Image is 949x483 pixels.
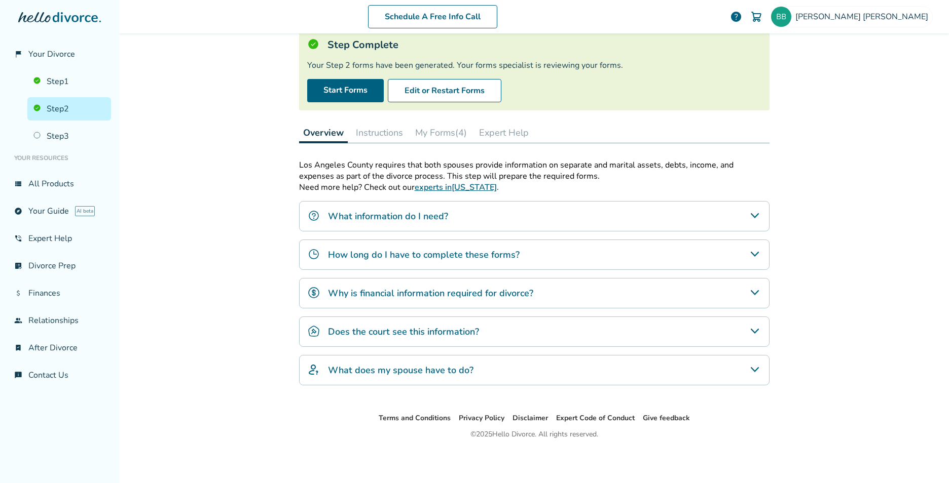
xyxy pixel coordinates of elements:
[14,289,22,297] span: attach_money
[327,38,398,52] h5: Step Complete
[299,123,348,143] button: Overview
[730,11,742,23] a: help
[299,201,770,231] div: What information do I need?
[556,413,635,423] a: Expert Code of Conduct
[14,234,22,243] span: phone_in_talk
[28,49,75,60] span: Your Divorce
[352,123,407,143] button: Instructions
[411,123,471,143] button: My Forms(4)
[299,239,770,270] div: How long do I have to complete these forms?
[299,278,770,308] div: Why is financial information required for divorce?
[771,7,791,27] img: bridget.berg@gmail.com
[308,248,320,260] img: How long do I have to complete these forms?
[750,11,762,23] img: Cart
[308,210,320,222] img: What information do I need?
[328,325,479,338] h4: Does the court see this information?
[328,287,533,300] h4: Why is financial information required for divorce?
[75,206,95,216] span: AI beta
[898,434,949,483] iframe: Chat Widget
[415,182,497,193] a: experts in[US_STATE]
[14,50,22,58] span: flag_2
[8,309,111,332] a: groupRelationships
[368,5,497,28] a: Schedule A Free Info Call
[308,287,320,299] img: Why is financial information required for divorce?
[470,428,598,440] div: © 2025 Hello Divorce. All rights reserved.
[299,355,770,385] div: What does my spouse have to do?
[388,79,501,102] button: Edit or Restart Forms
[8,364,111,387] a: chat_infoContact Us
[14,344,22,352] span: bookmark_check
[8,227,111,250] a: phone_in_talkExpert Help
[14,371,22,379] span: chat_info
[299,316,770,347] div: Does the court see this information?
[328,364,473,377] h4: What does my spouse have to do?
[299,182,770,193] p: Need more help? Check out our .
[14,316,22,325] span: group
[8,172,111,195] a: view_listAll Products
[8,199,111,223] a: exploreYour GuideAI beta
[8,281,111,305] a: attach_moneyFinances
[27,125,111,148] a: Step3
[14,262,22,270] span: list_alt_check
[459,413,504,423] a: Privacy Policy
[308,325,320,337] img: Does the court see this information?
[8,43,111,66] a: flag_2Your Divorce
[14,207,22,215] span: explore
[328,248,520,261] h4: How long do I have to complete these forms?
[643,412,690,424] li: Give feedback
[475,123,533,143] button: Expert Help
[307,60,761,71] div: Your Step 2 forms have been generated. Your forms specialist is reviewing your forms.
[308,364,320,376] img: What does my spouse have to do?
[328,210,448,223] h4: What information do I need?
[27,97,111,120] a: Step2
[8,254,111,277] a: list_alt_checkDivorce Prep
[513,412,548,424] li: Disclaimer
[379,413,451,423] a: Terms and Conditions
[8,336,111,359] a: bookmark_checkAfter Divorce
[14,180,22,188] span: view_list
[795,11,932,22] span: [PERSON_NAME] [PERSON_NAME]
[8,148,111,168] li: Your Resources
[307,79,384,102] a: Start Forms
[27,70,111,93] a: Step1
[299,159,770,182] p: Los Angeles County requires that both spouses provide information on separate and marital assets,...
